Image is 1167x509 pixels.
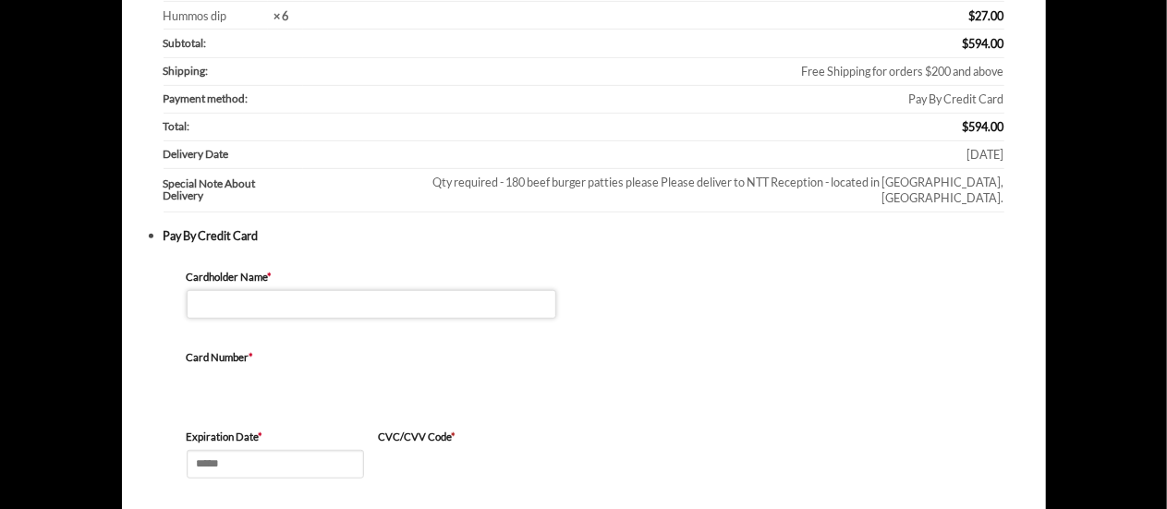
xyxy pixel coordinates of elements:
td: Hummos dip [164,2,268,30]
label: Pay By Credit Card [164,228,259,243]
td: Pay By Credit Card [303,86,1003,114]
td: Free Shipping for orders $200 and above [303,58,1003,86]
td: Qty required - 180 beef burger patties please Please deliver to NTT Reception - located in [GEOGR... [303,169,1003,212]
iframe: chat widget [1089,435,1149,491]
bdi: 27.00 [969,8,1004,23]
td: [DATE] [303,141,1003,169]
th: Shipping: [164,58,304,86]
th: Subtotal: [164,30,304,57]
label: Card Number [187,349,556,366]
strong: × 6 [274,8,288,23]
span: $ [963,119,969,134]
th: Special Note About Delivery [164,169,304,212]
span: $ [969,8,976,23]
bdi: 594.00 [963,119,1004,134]
abbr: required [249,351,254,363]
abbr: required [268,271,273,283]
label: Cardholder Name [187,269,556,285]
bdi: 594.00 [963,36,1004,51]
span: $ [963,36,969,51]
th: Total: [164,114,304,141]
th: Delivery Date [164,141,304,169]
th: Payment method: [164,86,304,114]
